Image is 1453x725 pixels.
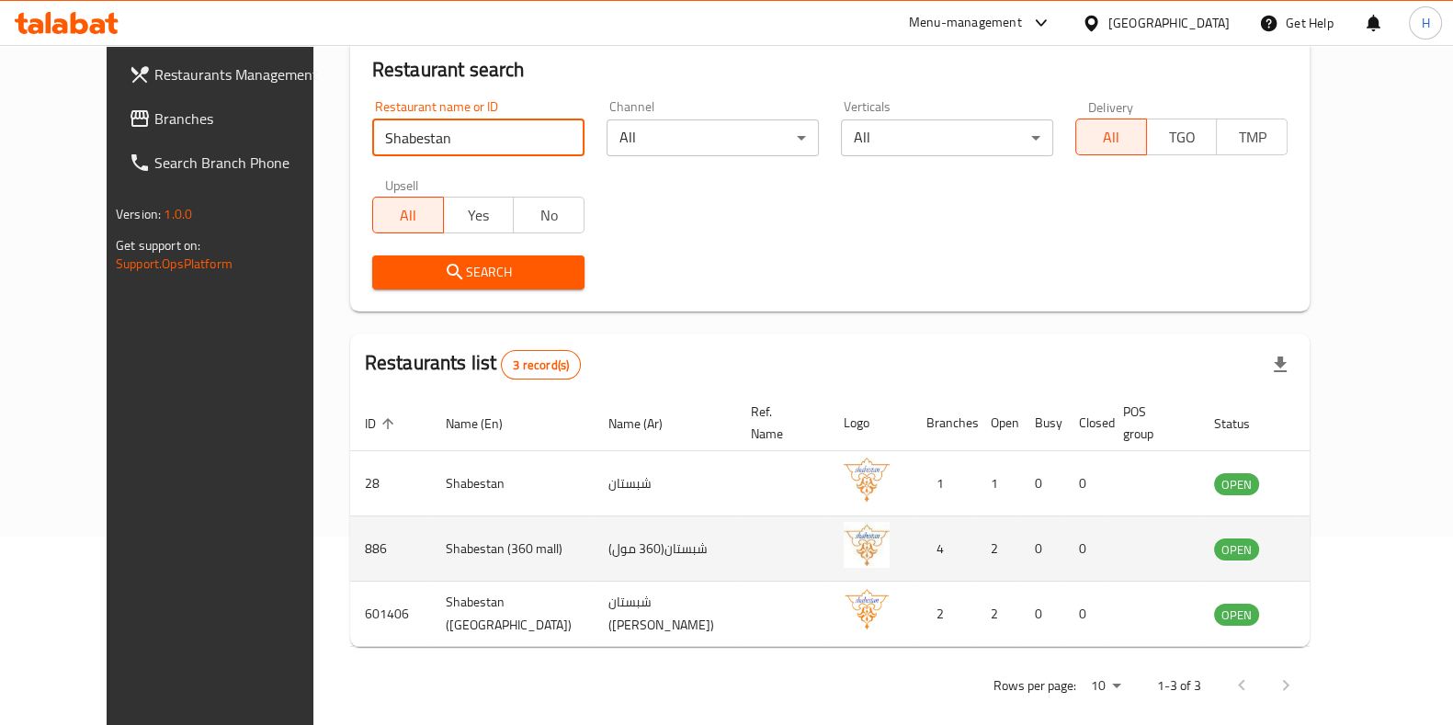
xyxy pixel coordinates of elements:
[1108,13,1230,33] div: [GEOGRAPHIC_DATA]
[844,522,890,568] img: Shabestan (360 mall)
[751,401,807,445] span: Ref. Name
[976,395,1020,451] th: Open
[431,582,594,647] td: Shabestan ([GEOGRAPHIC_DATA])
[372,56,1288,84] h2: Restaurant search
[1020,395,1064,451] th: Busy
[1123,401,1177,445] span: POS group
[451,202,507,229] span: Yes
[1421,13,1429,33] span: H
[912,395,976,451] th: Branches
[1214,605,1259,626] span: OPEN
[1214,413,1274,435] span: Status
[154,152,335,174] span: Search Branch Phone
[164,202,192,226] span: 1.0.0
[114,52,349,96] a: Restaurants Management
[365,349,581,379] h2: Restaurants list
[372,255,585,289] button: Search
[1064,582,1108,647] td: 0
[116,252,233,276] a: Support.OpsPlatform
[372,119,585,156] input: Search for restaurant name or ID..
[1157,674,1201,697] p: 1-3 of 3
[1214,539,1259,561] span: OPEN
[114,96,349,141] a: Branches
[976,516,1020,582] td: 2
[350,582,431,647] td: 601406
[387,261,570,284] span: Search
[1084,124,1140,151] span: All
[443,197,515,233] button: Yes
[1224,124,1280,151] span: TMP
[446,413,527,435] span: Name (En)
[909,12,1022,34] div: Menu-management
[431,451,594,516] td: Shabestan
[594,582,736,647] td: شبستان ([PERSON_NAME])
[1064,516,1108,582] td: 0
[976,582,1020,647] td: 2
[114,141,349,185] a: Search Branch Phone
[1146,119,1218,155] button: TGO
[1214,538,1259,561] div: OPEN
[912,516,976,582] td: 4
[912,451,976,516] td: 1
[976,451,1020,516] td: 1
[594,516,736,582] td: شبستان(360 مول)
[912,582,976,647] td: 2
[521,202,577,229] span: No
[993,674,1076,697] p: Rows per page:
[844,587,890,633] img: Shabestan (crowne plaza)
[1214,474,1259,495] span: OPEN
[1216,119,1288,155] button: TMP
[154,63,335,85] span: Restaurants Management
[1088,100,1134,113] label: Delivery
[594,451,736,516] td: شبستان
[513,197,585,233] button: No
[1020,516,1064,582] td: 0
[1214,604,1259,626] div: OPEN
[1064,395,1108,451] th: Closed
[1020,582,1064,647] td: 0
[1296,395,1359,451] th: Action
[116,233,200,257] span: Get support on:
[1154,124,1210,151] span: TGO
[154,108,335,130] span: Branches
[116,202,161,226] span: Version:
[841,119,1053,156] div: All
[844,457,890,503] img: Shabestan
[372,197,444,233] button: All
[1020,451,1064,516] td: 0
[607,119,819,156] div: All
[380,202,437,229] span: All
[1084,673,1128,700] div: Rows per page:
[829,395,912,451] th: Logo
[501,350,581,379] div: Total records count
[431,516,594,582] td: Shabestan (360 mall)
[1064,451,1108,516] td: 0
[350,395,1359,647] table: enhanced table
[350,451,431,516] td: 28
[502,357,580,374] span: 3 record(s)
[350,516,431,582] td: 886
[385,178,419,191] label: Upsell
[365,413,400,435] span: ID
[608,413,687,435] span: Name (Ar)
[1075,119,1147,155] button: All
